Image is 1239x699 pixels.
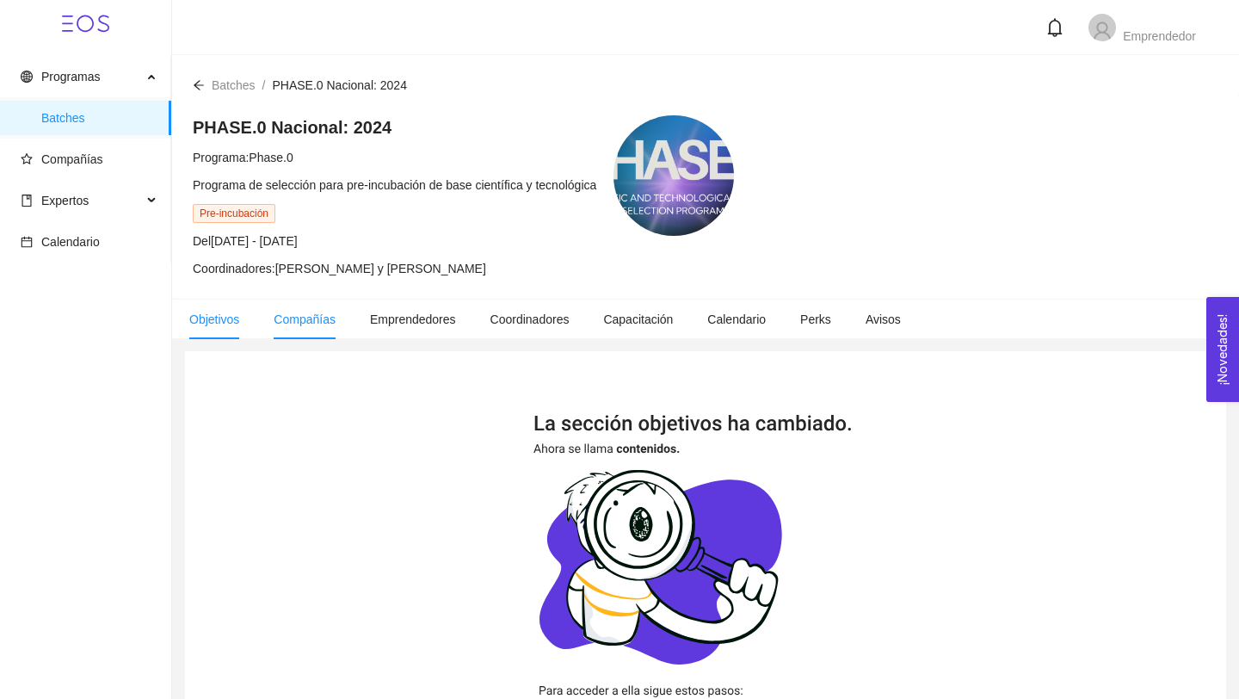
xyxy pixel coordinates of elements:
[800,312,831,326] span: Perks
[21,71,33,83] span: global
[707,312,766,326] span: Calendario
[41,194,89,207] span: Expertos
[274,312,336,326] span: Compañías
[370,312,456,326] span: Emprendedores
[193,178,596,192] span: Programa de selección para pre-incubación de base científica y tecnológica
[193,79,205,91] span: arrow-left
[189,312,239,326] span: Objetivos
[603,312,673,326] span: Capacitación
[193,204,275,223] span: Pre-incubación
[1092,21,1113,41] span: user
[21,153,33,165] span: star
[193,151,293,164] span: Programa: Phase.0
[490,312,570,326] span: Coordinadores
[193,115,596,139] h4: PHASE.0 Nacional: 2024
[21,195,33,207] span: book
[41,235,100,249] span: Calendario
[21,236,33,248] span: calendar
[272,78,406,92] span: PHASE.0 Nacional: 2024
[1123,29,1196,43] span: Emprendedor
[1206,297,1239,402] button: Open Feedback Widget
[41,70,100,84] span: Programas
[193,262,486,275] span: Coordinadores: [PERSON_NAME] y [PERSON_NAME]
[262,78,266,92] span: /
[212,78,256,92] span: Batches
[866,312,901,326] span: Avisos
[41,152,103,166] span: Compañías
[41,101,157,135] span: Batches
[1045,18,1064,37] span: bell
[193,234,298,248] span: Del [DATE] - [DATE]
